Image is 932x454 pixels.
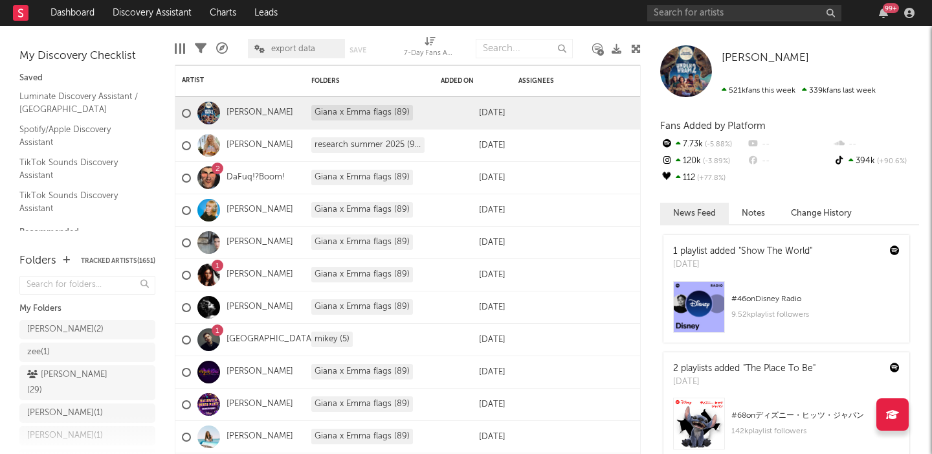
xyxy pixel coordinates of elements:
[182,76,279,84] div: Artist
[738,247,812,256] a: "Show The World"
[27,428,103,444] div: [PERSON_NAME] ( 1 )
[19,403,155,423] a: [PERSON_NAME](1)
[518,77,609,85] div: Assignees
[227,205,293,216] a: [PERSON_NAME]
[722,52,809,65] a: [PERSON_NAME]
[19,301,155,317] div: My Folders
[349,47,366,54] button: Save
[441,365,505,380] div: [DATE]
[19,49,155,64] div: My Discovery Checklist
[660,170,746,187] div: 112
[441,429,505,445] div: [DATE]
[722,52,809,63] span: [PERSON_NAME]
[731,424,900,439] div: 142k playlist followers
[19,155,142,182] a: TikTok Sounds Discovery Assistant
[19,188,142,215] a: TikTok Sounds Discovery Assistant
[27,322,104,337] div: [PERSON_NAME] ( 2 )
[441,106,505,121] div: [DATE]
[441,138,505,153] div: [DATE]
[216,32,228,65] div: A&R Pipeline
[476,39,573,58] input: Search...
[722,87,876,95] span: 339k fans last week
[19,426,155,446] a: [PERSON_NAME](1)
[311,429,413,444] div: Giana x Emma flags (89)
[441,332,505,348] div: [DATE]
[19,89,142,116] a: Luminate Discovery Assistant / [GEOGRAPHIC_DATA]
[879,8,888,18] button: 99+
[227,367,293,378] a: [PERSON_NAME]
[660,203,729,224] button: News Feed
[227,172,285,183] a: DaFuq!?Boom!
[701,158,730,165] span: -3.89 %
[175,32,185,65] div: Edit Columns
[441,267,505,283] div: [DATE]
[660,136,746,153] div: 7.73k
[19,253,56,269] div: Folders
[19,122,142,149] a: Spotify/Apple Discovery Assistant
[27,405,103,421] div: [PERSON_NAME] ( 1 )
[404,46,456,62] div: 7-Day Fans Added (7-Day Fans Added)
[833,153,919,170] div: 394k
[311,332,353,347] div: mikey (5)
[441,203,505,218] div: [DATE]
[311,170,413,185] div: Giana x Emma flags (89)
[19,71,155,86] div: Saved
[441,235,505,251] div: [DATE]
[673,245,812,258] div: 1 playlist added
[227,334,314,345] a: [GEOGRAPHIC_DATA]
[19,276,155,295] input: Search for folders...
[311,234,413,250] div: Giana x Emma flags (89)
[883,3,899,13] div: 99 +
[311,396,413,412] div: Giana x Emma flags (89)
[227,431,293,442] a: [PERSON_NAME]
[271,45,315,53] span: export data
[660,153,746,170] div: 120k
[663,281,909,343] a: #46onDisney Radio9.52kplaylist followers
[27,345,50,360] div: zee ( 1 )
[673,258,812,271] div: [DATE]
[227,140,293,151] a: [PERSON_NAME]
[441,397,505,413] div: [DATE]
[404,32,456,65] div: 7-Day Fans Added (7-Day Fans Added)
[19,320,155,339] a: [PERSON_NAME](2)
[729,203,778,224] button: Notes
[731,291,900,307] div: # 46 on Disney Radio
[311,202,413,218] div: Giana x Emma flags (89)
[722,87,795,95] span: 521k fans this week
[441,77,486,85] div: Added On
[647,5,841,21] input: Search for artists
[746,153,832,170] div: --
[81,258,155,264] button: Tracked Artists(1651)
[703,141,732,148] span: -5.88 %
[660,121,766,131] span: Fans Added by Platform
[746,136,832,153] div: --
[441,170,505,186] div: [DATE]
[227,269,293,280] a: [PERSON_NAME]
[695,175,726,182] span: +77.8 %
[778,203,865,224] button: Change History
[311,364,413,380] div: Giana x Emma flags (89)
[27,367,118,398] div: [PERSON_NAME] ( 29 )
[311,267,413,282] div: Giana x Emma flags (89)
[227,237,293,248] a: [PERSON_NAME]
[673,376,815,389] div: [DATE]
[311,105,413,120] div: Giana x Emma flags (89)
[673,362,815,376] div: 2 playlists added
[441,300,505,315] div: [DATE]
[227,399,293,410] a: [PERSON_NAME]
[227,108,293,119] a: [PERSON_NAME]
[19,225,155,240] div: Recommended
[731,408,900,424] div: # 68 on ディズニー・ヒッツ・ジャパン
[195,32,206,65] div: Filters
[19,365,155,400] a: [PERSON_NAME](29)
[743,364,815,373] a: "The Place To Be"
[833,136,919,153] div: --
[875,158,907,165] span: +90.6 %
[311,137,425,153] div: research summer 2025 (98)
[227,302,293,313] a: [PERSON_NAME]
[311,77,408,85] div: Folders
[19,343,155,362] a: zee(1)
[731,307,900,323] div: 9.52k playlist followers
[311,299,413,315] div: Giana x Emma flags (89)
